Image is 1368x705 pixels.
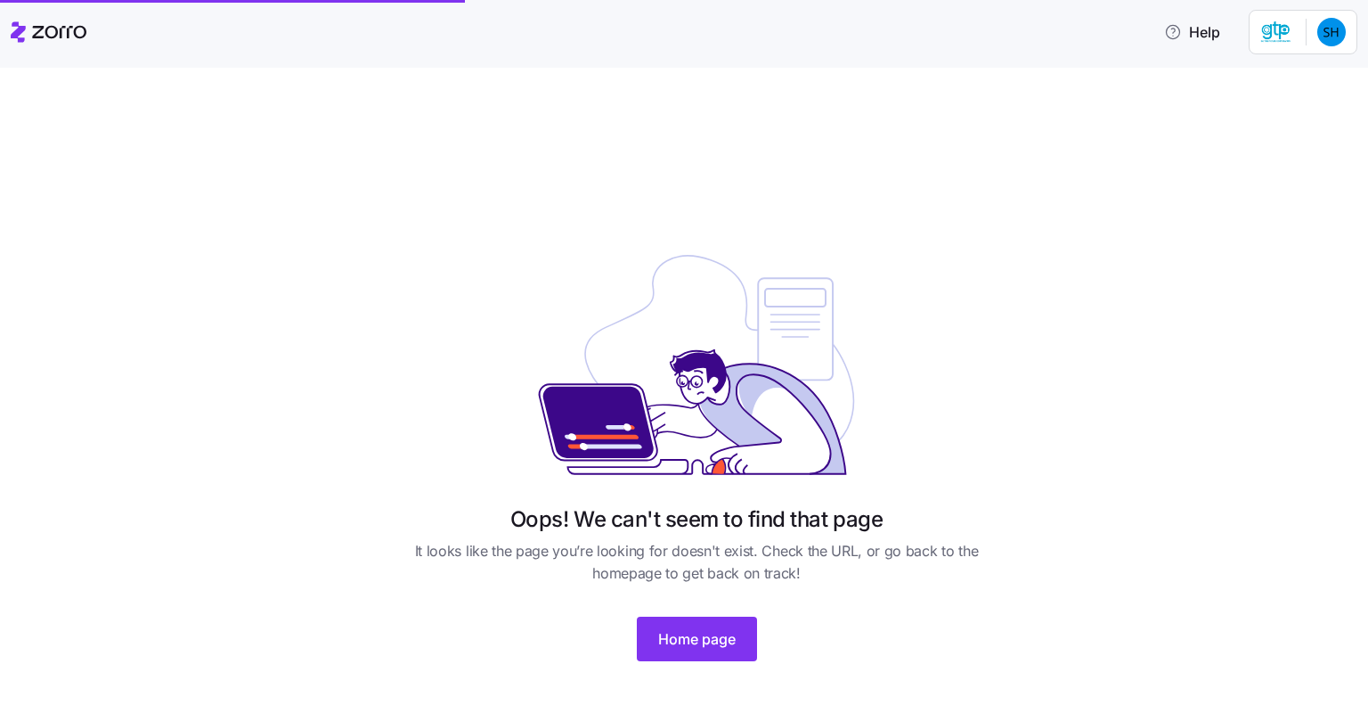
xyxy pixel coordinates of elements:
[637,599,757,661] a: Home page
[658,628,736,650] span: Home page
[510,505,883,533] h1: Oops! We can't seem to find that page
[1164,21,1220,43] span: Help
[637,617,757,661] button: Home page
[1260,21,1291,43] img: Employer logo
[1150,14,1234,50] button: Help
[1317,18,1346,46] img: 190cd4dbce3440a4293c9bdad8023388
[399,540,994,585] span: It looks like the page you’re looking for doesn't exist. Check the URL, or go back to the homepag...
